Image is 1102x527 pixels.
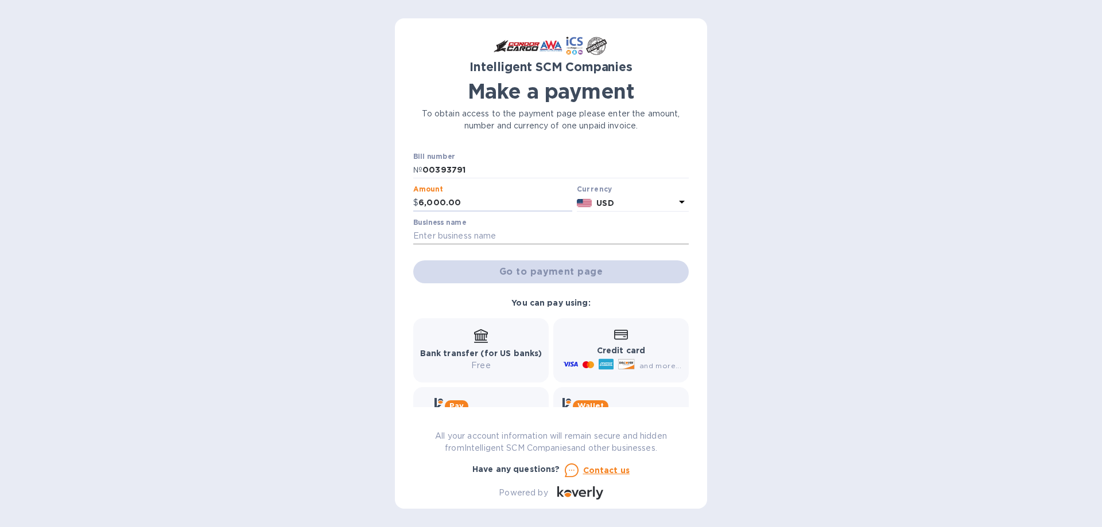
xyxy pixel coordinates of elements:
[449,401,464,410] b: Pay
[418,194,572,212] input: 0.00
[639,361,681,370] span: and more...
[422,162,689,179] input: Enter bill number
[577,199,592,207] img: USD
[413,219,466,226] label: Business name
[577,401,604,410] b: Wallet
[596,198,614,208] b: USD
[583,466,630,475] u: Contact us
[577,185,612,193] b: Currency
[413,430,689,454] p: All your account information will remain secure and hidden from Intelligent SCM Companies and oth...
[469,60,633,74] b: Intelligent SCM Companies
[413,228,689,245] input: Enter business name
[420,349,542,358] b: Bank transfer (for US banks)
[511,298,590,307] b: You can pay using:
[413,153,455,160] label: Bill number
[472,464,560,474] b: Have any questions?
[413,164,422,176] p: №
[413,79,689,103] h1: Make a payment
[413,108,689,132] p: To obtain access to the payment page please enter the amount, number and currency of one unpaid i...
[413,186,443,193] label: Amount
[413,197,418,209] p: $
[499,487,548,499] p: Powered by
[597,346,645,355] b: Credit card
[420,360,542,372] p: Free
